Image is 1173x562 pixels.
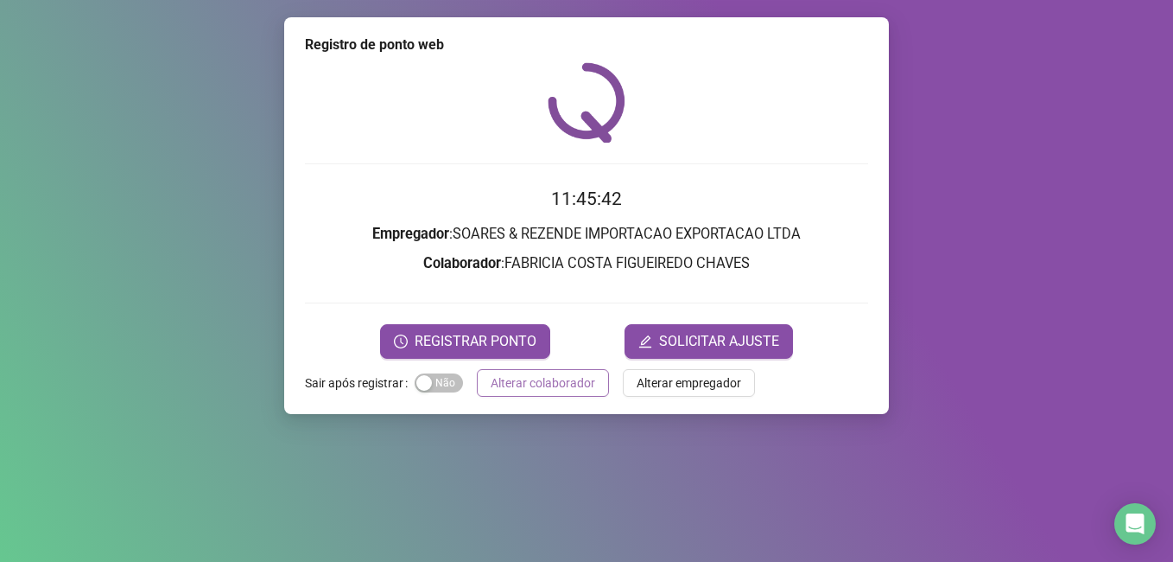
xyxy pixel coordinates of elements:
div: Open Intercom Messenger [1114,503,1156,545]
h3: : FABRICIA COSTA FIGUEIREDO CHAVES [305,252,868,275]
button: editSOLICITAR AJUSTE [625,324,793,359]
div: Registro de ponto web [305,35,868,55]
span: Alterar empregador [637,374,741,393]
h3: : SOARES & REZENDE IMPORTACAO EXPORTACAO LTDA [305,223,868,246]
button: Alterar colaborador [477,369,609,397]
span: Alterar colaborador [491,374,595,393]
label: Sair após registrar [305,369,415,397]
time: 11:45:42 [551,188,622,209]
strong: Empregador [372,226,449,242]
img: QRPoint [548,62,625,143]
button: REGISTRAR PONTO [380,324,550,359]
span: edit [638,335,652,348]
button: Alterar empregador [623,369,755,397]
span: REGISTRAR PONTO [415,331,536,352]
span: SOLICITAR AJUSTE [659,331,779,352]
span: clock-circle [394,335,408,348]
strong: Colaborador [423,255,501,271]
